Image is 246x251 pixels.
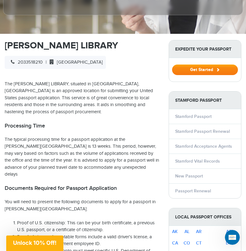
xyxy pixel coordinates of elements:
[184,229,189,234] a: AL
[184,240,190,246] a: CO
[5,199,159,213] p: You will need to present the following documents to apply for a passport in [PERSON_NAME][GEOGRAP...
[172,240,178,246] a: CA
[5,185,159,192] h2: Documents Required for Passport Application
[6,235,63,251] div: Unlock 10% Off!
[226,229,231,234] a: AZ
[226,240,232,246] a: DC
[175,114,212,119] a: Stamford Passport
[5,136,159,178] p: The typical processing time for a passport application at the [PERSON_NAME][GEOGRAPHIC_DATA] is 1...
[175,129,230,134] a: Stamford Passport Renewal
[175,144,232,149] a: Stamford Acceptance Agents
[169,208,241,226] strong: Local Passport Offices
[196,229,202,234] a: AR
[175,159,220,164] a: Stamford Vital Records
[172,65,238,75] button: Get Started
[5,40,159,51] h1: [PERSON_NAME] LIBRARY
[175,173,203,179] a: New Passport
[8,60,43,65] span: 2033518210
[5,81,159,116] p: The [PERSON_NAME] LIBRARY, situated in [GEOGRAPHIC_DATA], [GEOGRAPHIC_DATA] is an approved locati...
[169,92,241,109] strong: Stamford Passport
[5,123,159,129] h2: Processing Time
[47,60,103,65] span: [GEOGRAPHIC_DATA]
[10,22,103,47] h1: [PERSON_NAME] LIBRARY
[172,229,178,234] a: AK
[13,240,57,246] span: Unlock 10% Off!
[196,240,202,246] a: CT
[17,220,159,234] li: Proof of U.S. citizenship: This can be your birth certificate, a previous U.S. passport, or a cer...
[175,188,211,194] a: Passport Renewal
[17,234,159,248] li: Proof of identity: Acceptable forms include a valid driver's license, a military ID, or a governm...
[169,40,241,58] strong: Expedite Your Passport
[172,67,238,72] a: Get Started
[225,230,240,245] iframe: Intercom live chat
[5,56,106,69] div: |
